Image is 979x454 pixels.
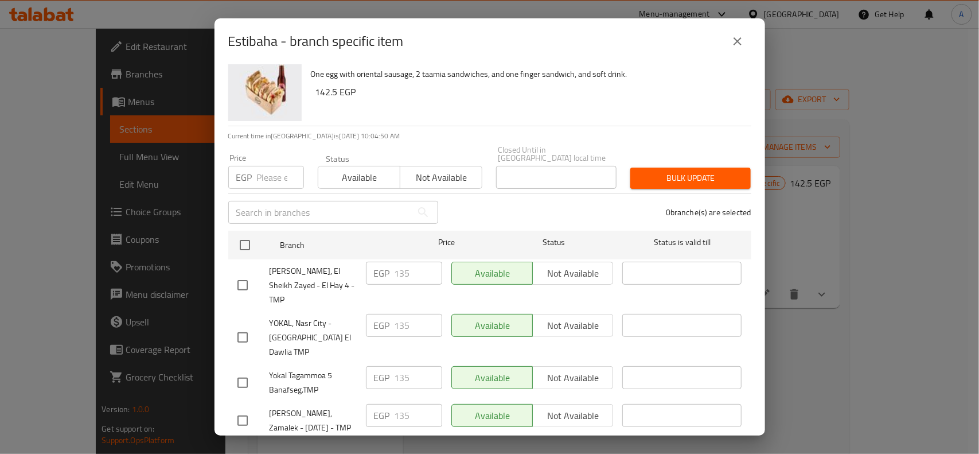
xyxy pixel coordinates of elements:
[639,171,742,185] span: Bulk update
[228,201,412,224] input: Search in branches
[374,371,390,385] p: EGP
[228,131,751,141] p: Current time in [GEOGRAPHIC_DATA] is [DATE] 10:04:50 AM
[270,368,357,397] span: Yokal Tagammoa 5 Banafseg.TMP
[318,166,400,189] button: Available
[374,319,390,332] p: EGP
[236,170,252,184] p: EGP
[395,366,442,389] input: Please enter price
[315,84,742,100] h6: 142.5 EGP
[311,67,742,82] p: One egg with oriental sausage, 2 taamia sandwiches, and one finger sandwich, and soft drink.
[494,235,613,250] span: Status
[374,266,390,280] p: EGP
[228,32,404,51] h2: Estibaha - branch specific item
[405,169,478,186] span: Not available
[395,262,442,285] input: Please enter price
[323,169,396,186] span: Available
[270,406,357,435] span: [PERSON_NAME], Zamalek - [DATE] - TMP
[630,168,751,189] button: Bulk update
[395,404,442,427] input: Please enter price
[724,28,751,55] button: close
[395,314,442,337] input: Please enter price
[228,48,302,121] img: Estibaha
[374,409,390,422] p: EGP
[400,166,482,189] button: Not available
[408,235,485,250] span: Price
[280,238,399,253] span: Branch
[666,207,751,218] p: 0 branche(s) are selected
[270,316,357,359] span: YOKAL, Nasr City - [GEOGRAPHIC_DATA] El Dawlia TMP
[257,166,304,189] input: Please enter price
[622,235,742,250] span: Status is valid till
[270,264,357,307] span: [PERSON_NAME], El Sheikh Zayed - El Hay 4 - TMP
